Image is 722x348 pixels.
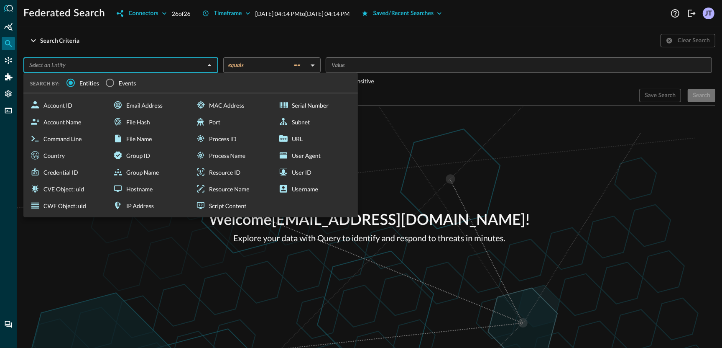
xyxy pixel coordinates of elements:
[110,197,189,214] div: IP Address
[110,180,189,197] div: Hostname
[110,113,189,130] div: File Hash
[357,7,447,20] button: Saved/Recent Searches
[294,61,301,69] span: ==
[275,180,355,197] div: Username
[275,147,355,164] div: User Agent
[27,180,106,197] div: CVE Object: uid
[192,164,272,180] div: Resource ID
[27,113,106,130] div: Account Name
[703,8,714,19] div: JT
[27,147,106,164] div: Country
[110,130,189,147] div: File Name
[204,59,215,71] button: Close
[27,97,106,113] div: Account ID
[275,97,355,113] div: Serial Number
[26,60,202,70] input: Select an Entity
[40,36,79,46] div: Search Criteria
[192,113,272,130] div: Port
[23,34,84,47] button: Search Criteria
[209,232,530,245] p: Explore your data with Query to identify and respond to threats in minutes.
[110,164,189,180] div: Group Name
[685,7,699,20] button: Logout
[27,197,106,214] div: CWE Object: uid
[2,87,15,101] div: Settings
[27,164,106,180] div: Credential ID
[275,113,355,130] div: Subnet
[112,7,171,20] button: Connectors
[192,180,272,197] div: Resource Name
[228,61,307,69] div: equals
[2,104,15,117] div: FSQL
[228,61,244,69] span: equals
[275,164,355,180] div: User ID
[192,147,272,164] div: Process Name
[192,197,272,214] div: Script Content
[209,209,530,232] p: Welcome [EMAIL_ADDRESS][DOMAIN_NAME] !
[192,130,272,147] div: Process ID
[328,60,708,70] input: Value
[214,8,242,19] div: Timeframe
[2,20,15,34] div: Summary Insights
[119,78,136,87] span: Events
[2,70,15,84] div: Addons
[110,147,189,164] div: Group ID
[192,97,272,113] div: MAC Address
[23,7,105,20] h1: Federated Search
[255,9,350,18] p: [DATE] 04:14 PM to [DATE] 04:14 PM
[110,97,189,113] div: Email Address
[668,7,682,20] button: Help
[2,37,15,50] div: Federated Search
[172,9,191,18] p: 26 of 26
[275,130,355,147] div: URL
[27,130,106,147] div: Command Line
[30,80,60,86] span: SEARCH BY:
[373,8,434,19] div: Saved/Recent Searches
[197,7,255,20] button: Timeframe
[79,78,99,87] span: Entities
[128,8,158,19] div: Connectors
[2,318,15,331] div: Chat
[2,54,15,67] div: Connectors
